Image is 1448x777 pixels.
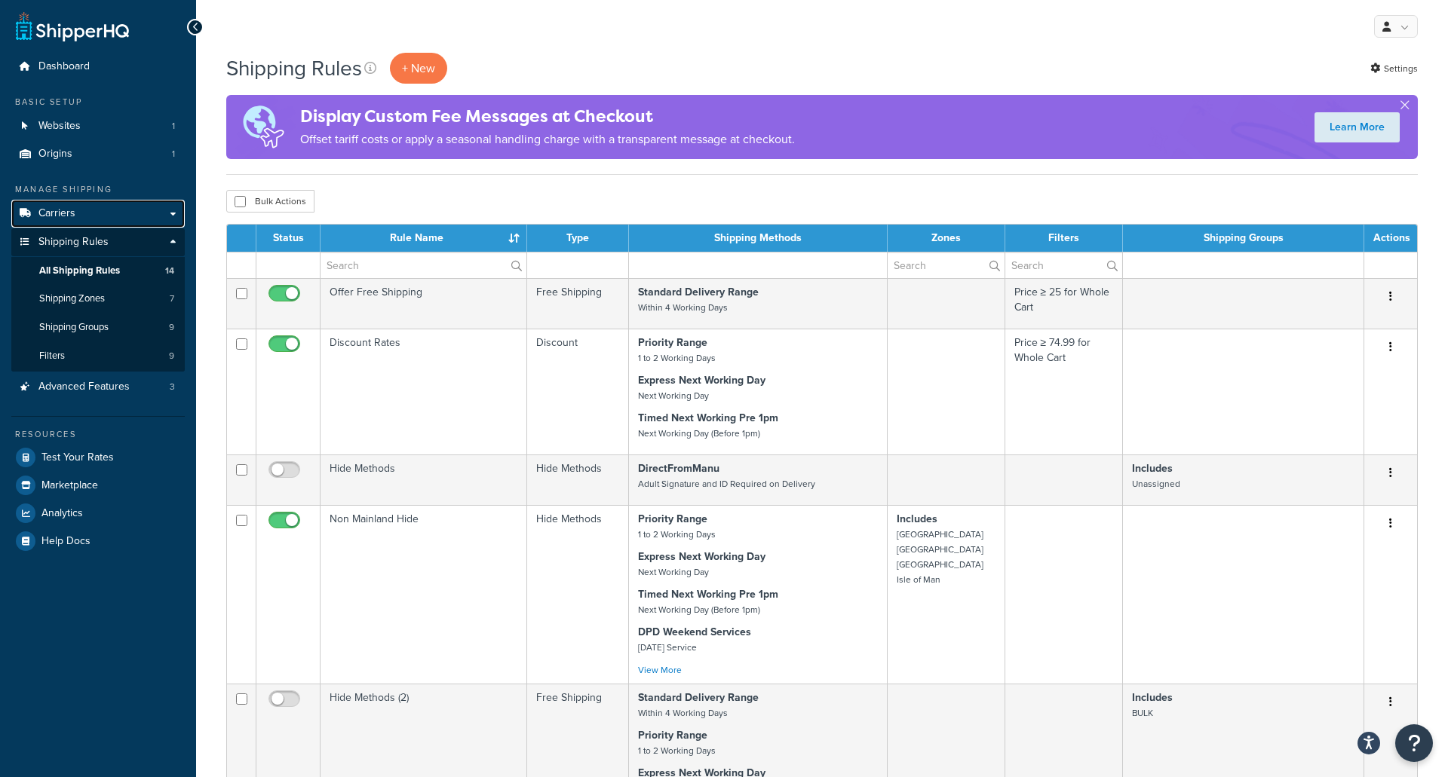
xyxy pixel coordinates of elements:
strong: DPD Weekend Services [638,624,751,640]
small: Adult Signature and ID Required on Delivery [638,477,815,491]
div: Basic Setup [11,96,185,109]
a: Advanced Features 3 [11,373,185,401]
span: 1 [172,120,175,133]
strong: Timed Next Working Pre 1pm [638,410,778,426]
a: Shipping Rules [11,228,185,256]
li: All Shipping Rules [11,257,185,285]
small: 1 to 2 Working Days [638,744,716,757]
span: Test Your Rates [41,451,114,464]
small: [DATE] Service [638,641,697,654]
a: Carriers [11,200,185,228]
span: Shipping Zones [39,292,105,305]
small: Next Working Day [638,389,709,402]
span: 14 [165,265,174,277]
li: Analytics [11,500,185,527]
a: Marketplace [11,472,185,499]
h1: Shipping Rules [226,54,362,83]
a: Settings [1370,58,1418,79]
th: Filters [1005,225,1124,252]
li: Websites [11,112,185,140]
input: Search [321,252,526,278]
a: Shipping Zones 7 [11,285,185,313]
img: duties-banner-06bc72dcb5fe05cb3f9472aba00be2ae8eb53ab6f0d8bb03d382ba314ac3c341.png [226,95,300,159]
td: Price ≥ 74.99 for Whole Cart [1005,329,1124,454]
th: Type [527,225,629,252]
input: Search [888,252,1005,278]
span: Origins [38,148,72,161]
span: Carriers [38,207,75,220]
input: Search [1005,252,1123,278]
small: [GEOGRAPHIC_DATA] [GEOGRAPHIC_DATA] [GEOGRAPHIC_DATA] Isle of Man [897,528,983,586]
th: Status [256,225,321,252]
small: 1 to 2 Working Days [638,351,716,365]
td: Discount [527,329,629,454]
small: BULK [1132,706,1153,720]
td: Hide Methods [527,454,629,505]
small: Next Working Day (Before 1pm) [638,427,760,440]
td: Discount Rates [321,329,527,454]
a: All Shipping Rules 14 [11,257,185,285]
span: All Shipping Rules [39,265,120,277]
span: Advanced Features [38,381,130,393]
small: Next Working Day [638,565,709,579]
a: Help Docs [11,528,185,555]
a: Test Your Rates [11,444,185,471]
span: Analytics [41,507,83,520]
th: Actions [1364,225,1417,252]
strong: Timed Next Working Pre 1pm [638,586,778,602]
span: Websites [38,120,81,133]
strong: Includes [1132,460,1173,476]
td: Hide Methods [527,505,629,684]
strong: Includes [1132,690,1173,705]
button: Bulk Actions [226,190,314,213]
span: 9 [169,350,174,362]
th: Zones [888,225,1005,252]
span: Dashboard [38,60,90,73]
strong: Standard Delivery Range [638,690,759,705]
strong: Includes [897,511,937,527]
span: 3 [170,381,175,393]
li: Advanced Features [11,373,185,401]
a: ShipperHQ Home [16,11,129,41]
small: Within 4 Working Days [638,706,728,720]
small: 1 to 2 Working Days [638,528,716,541]
a: Dashboard [11,53,185,81]
small: Within 4 Working Days [638,301,728,314]
span: Marketplace [41,479,98,492]
button: Open Resource Center [1395,724,1433,762]
small: Unassigned [1132,477,1180,491]
strong: Priority Range [638,335,707,350]
span: Help Docs [41,535,90,548]
strong: Express Next Working Day [638,549,765,564]
strong: Express Next Working Day [638,372,765,388]
a: Filters 9 [11,342,185,370]
span: Shipping Rules [38,236,109,249]
strong: Priority Range [638,727,707,743]
span: 7 [170,292,174,305]
a: Shipping Groups 9 [11,314,185,341]
td: Free Shipping [527,278,629,329]
th: Shipping Groups [1123,225,1364,252]
li: Shipping Rules [11,228,185,372]
p: + New [390,53,447,84]
small: Next Working Day (Before 1pm) [638,603,760,616]
a: Origins 1 [11,140,185,168]
th: Shipping Methods [629,225,887,252]
td: Non Mainland Hide [321,505,527,684]
span: Shipping Groups [39,321,109,334]
td: Price ≥ 25 for Whole Cart [1005,278,1124,329]
strong: DirectFromManu [638,460,719,476]
li: Shipping Zones [11,285,185,313]
td: Hide Methods [321,454,527,505]
span: 9 [169,321,174,334]
strong: Standard Delivery Range [638,284,759,300]
p: Offset tariff costs or apply a seasonal handling charge with a transparent message at checkout. [300,129,795,150]
li: Origins [11,140,185,168]
a: Learn More [1315,112,1400,142]
span: 1 [172,148,175,161]
span: Filters [39,350,65,362]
